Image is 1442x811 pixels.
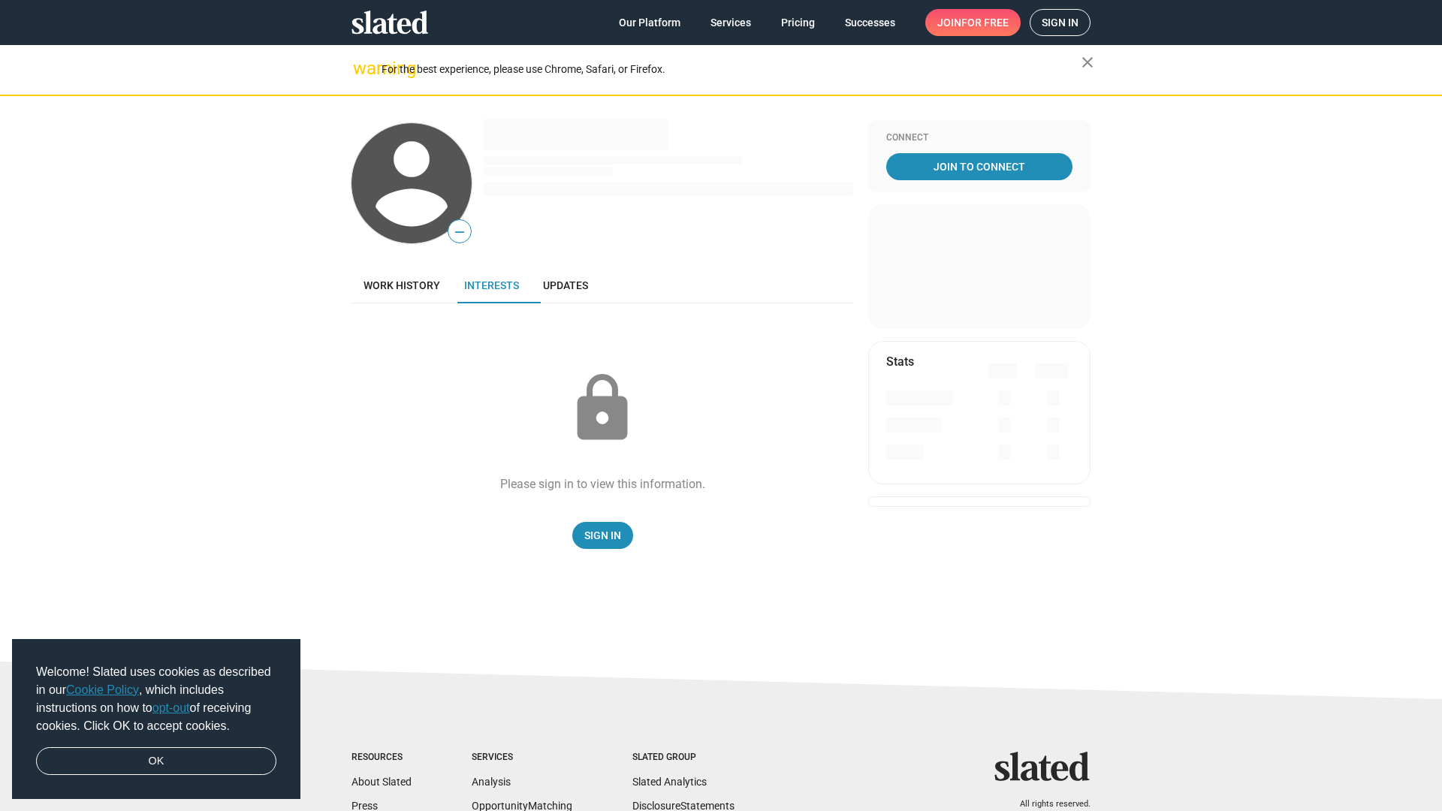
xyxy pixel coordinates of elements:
a: Successes [833,9,907,36]
a: Services [698,9,763,36]
span: Updates [543,279,588,291]
span: Interests [464,279,519,291]
mat-icon: lock [565,371,640,446]
a: Pricing [769,9,827,36]
a: Analysis [472,776,511,788]
a: Cookie Policy [66,683,139,696]
span: Services [710,9,751,36]
mat-icon: warning [353,59,371,77]
span: Join To Connect [889,153,1069,180]
div: Resources [351,752,412,764]
div: Slated Group [632,752,735,764]
a: Join To Connect [886,153,1072,180]
span: Welcome! Slated uses cookies as described in our , which includes instructions on how to of recei... [36,663,276,735]
span: Work history [364,279,440,291]
mat-card-title: Stats [886,354,914,369]
mat-icon: close [1078,53,1097,71]
a: Slated Analytics [632,776,707,788]
a: Updates [531,267,600,303]
a: Sign in [1030,9,1091,36]
a: Interests [452,267,531,303]
div: For the best experience, please use Chrome, Safari, or Firefox. [382,59,1081,80]
a: Joinfor free [925,9,1021,36]
div: cookieconsent [12,639,300,800]
a: Sign In [572,522,633,549]
span: for free [961,9,1009,36]
a: About Slated [351,776,412,788]
a: Work history [351,267,452,303]
span: Our Platform [619,9,680,36]
span: Sign In [584,522,621,549]
span: Sign in [1042,10,1078,35]
a: Our Platform [607,9,692,36]
a: dismiss cookie message [36,747,276,776]
span: — [448,222,471,242]
div: Connect [886,132,1072,144]
a: opt-out [152,701,190,714]
div: Services [472,752,572,764]
div: Please sign in to view this information. [500,476,705,492]
span: Successes [845,9,895,36]
span: Join [937,9,1009,36]
span: Pricing [781,9,815,36]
